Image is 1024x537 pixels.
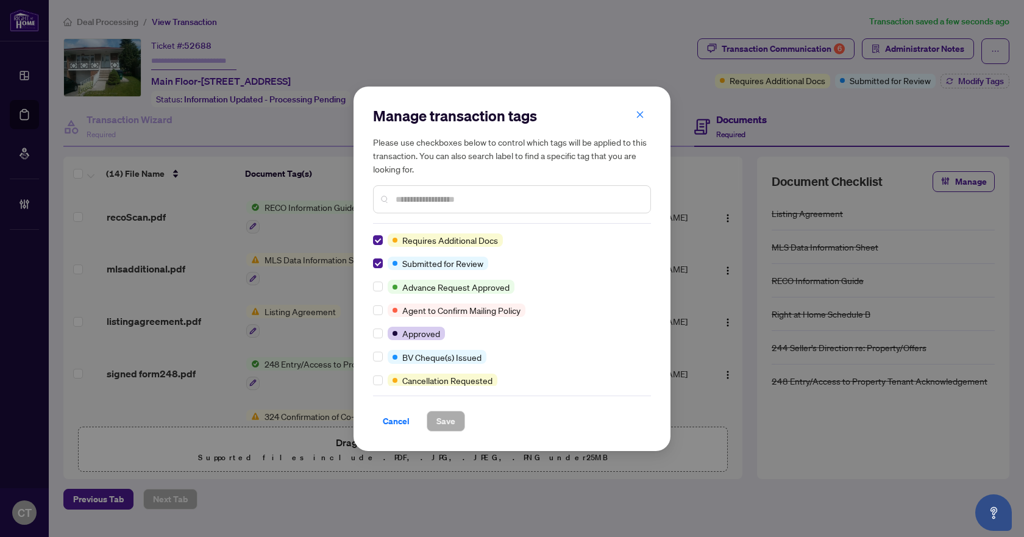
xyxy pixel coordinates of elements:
span: Cancel [383,411,410,431]
span: Cancellation Requested [402,374,492,387]
button: Open asap [975,494,1012,531]
span: BV Cheque(s) Issued [402,350,482,364]
button: Save [427,411,465,432]
h5: Please use checkboxes below to control which tags will be applied to this transaction. You can al... [373,135,651,176]
h2: Manage transaction tags [373,106,651,126]
span: Requires Additional Docs [402,233,498,247]
span: Agent to Confirm Mailing Policy [402,304,521,317]
span: close [636,110,644,119]
span: Advance Request Approved [402,280,510,294]
span: Submitted for Review [402,257,483,270]
button: Cancel [373,411,419,432]
span: Approved [402,327,440,340]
